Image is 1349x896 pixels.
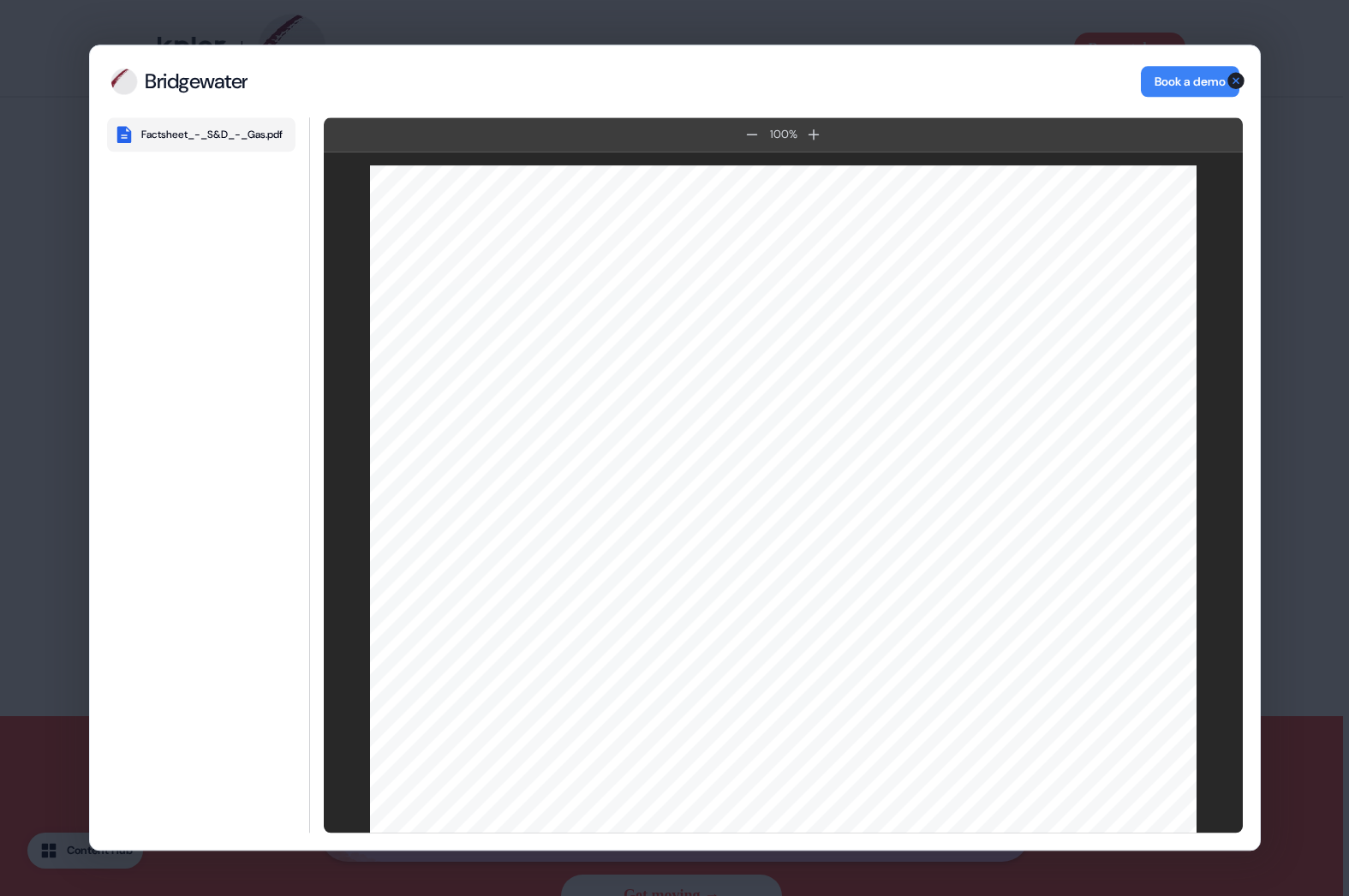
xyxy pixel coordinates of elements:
div: Factsheet_-_S&D_-_Gas.pdf [141,128,283,141]
button: Book a demo [1141,66,1239,97]
button: Factsheet_-_S&D_-_Gas.pdf [107,117,295,152]
div: 100 % [766,127,800,144]
div: Bridgewater [145,69,248,94]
